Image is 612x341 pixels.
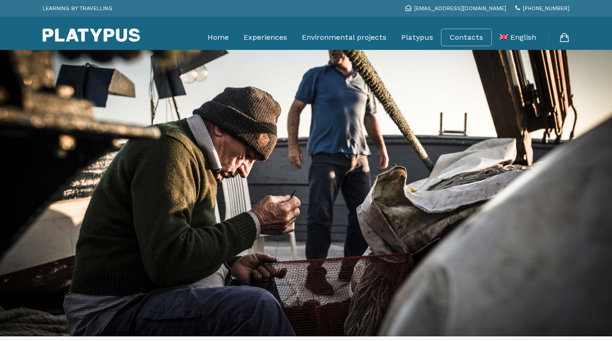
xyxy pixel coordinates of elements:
[401,26,433,49] a: Platypus
[43,28,140,42] img: Platypus
[500,26,536,49] a: English
[244,26,287,49] a: Experiences
[43,2,112,14] p: LEARNING BY TRAVELLING
[208,26,229,49] a: Home
[510,33,536,42] span: English
[515,5,569,12] a: [PHONE_NUMBER]
[405,5,506,12] a: [EMAIL_ADDRESS][DOMAIN_NAME]
[523,5,569,12] span: [PHONE_NUMBER]
[414,5,506,12] span: [EMAIL_ADDRESS][DOMAIN_NAME]
[450,33,483,42] a: Contacts
[302,26,386,49] a: Environmental projects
